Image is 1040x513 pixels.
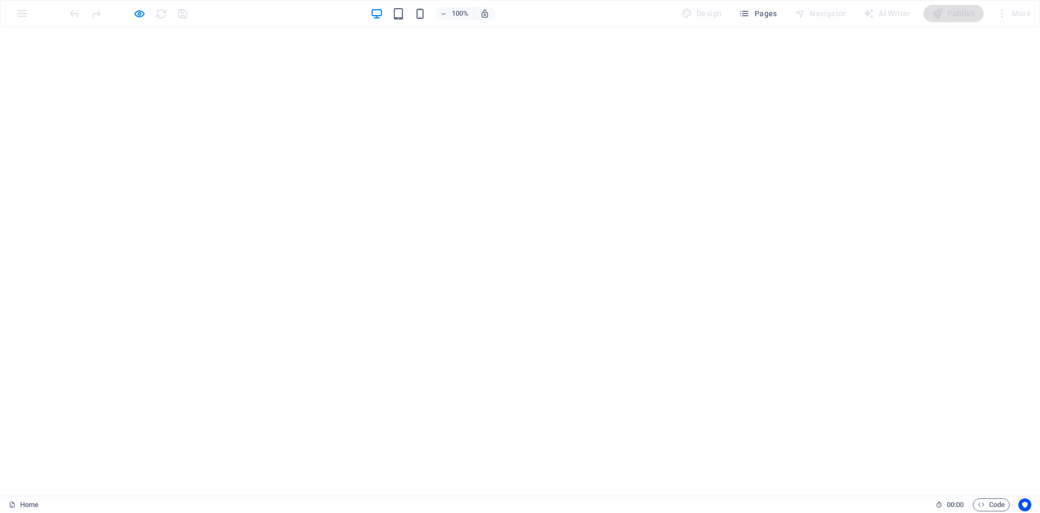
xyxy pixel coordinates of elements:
[954,501,956,509] span: :
[947,498,964,511] span: 00 00
[9,498,38,511] a: Click to cancel selection. Double-click to open Pages
[452,7,469,20] h6: 100%
[133,7,146,20] button: Click here to leave preview mode and continue editing
[435,7,474,20] button: 100%
[935,498,964,511] h6: Session time
[973,498,1010,511] button: Code
[739,8,777,19] span: Pages
[978,498,1005,511] span: Code
[1018,498,1031,511] button: Usercentrics
[480,9,490,18] i: On resize automatically adjust zoom level to fit chosen device.
[734,5,781,22] button: Pages
[677,5,726,22] div: Design (Ctrl+Alt+Y)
